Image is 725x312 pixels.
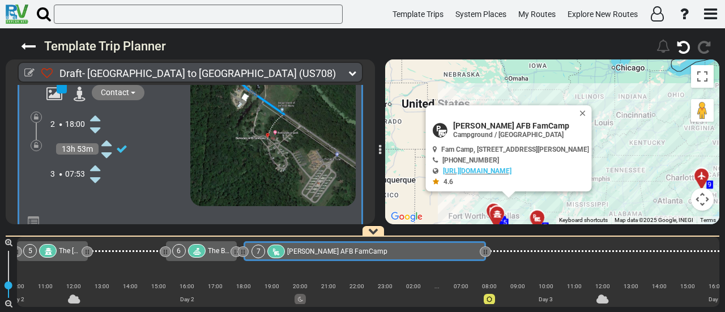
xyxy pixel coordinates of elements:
div: | [201,290,229,301]
div: 22:00 [343,281,371,292]
div: ... [428,281,446,292]
span: 3 [50,169,55,178]
div: 21:00 [314,281,343,292]
div: 08:00 [475,281,504,292]
span: Day 3 [539,296,553,302]
div: 5 [23,244,37,258]
a: Template Trips [387,3,449,25]
div: 13:00 [88,281,116,292]
div: 18:00 [229,281,258,292]
div: | [31,290,59,301]
div: 12:00 [59,281,88,292]
img: barksdale%20afb%20famcamp_id-37598_main_cbc9.jpg [190,66,356,206]
div: 11:00 [560,281,588,292]
div: | [399,290,428,301]
div: | [88,290,116,301]
div: | [3,290,31,301]
button: Toggle fullscreen view [691,65,714,88]
img: Google [388,210,425,224]
a: [URL][DOMAIN_NAME] [443,167,511,175]
span: Day 3 [709,296,723,302]
div: 12:00 [588,281,617,292]
button: Drag Pegman onto the map to open Street View [691,99,714,122]
div: | [475,290,504,301]
span: Fam Camp, [STREET_ADDRESS][PERSON_NAME] [441,146,589,153]
span: 4.6 [443,178,453,186]
span: Map data ©2025 Google, INEGI [615,217,693,223]
div: 23:00 [371,281,399,292]
div: 11:00 [31,281,59,292]
div: 02:00 [399,281,428,292]
span: My Routes [518,10,556,19]
a: Open this area in Google Maps (opens a new window) [388,210,425,224]
span: (US708) [299,67,336,79]
div: | [173,290,201,301]
span: [PHONE_NUMBER] [442,156,499,164]
div: | [645,290,673,301]
div: | [59,290,88,301]
div: | [116,290,144,301]
img: RvPlanetLogo.png [6,5,28,24]
a: Terms (opens in new tab) [700,217,716,223]
a: System Places [450,3,511,25]
span: The [GEOGRAPHIC_DATA] at [GEOGRAPHIC_DATA] [59,247,212,255]
div: | [428,290,446,301]
span: [PERSON_NAME] AFB FamCamp [453,121,589,130]
span: 9 [708,181,712,189]
div: | [229,290,258,301]
div: 17:00 [201,281,229,292]
div: | [617,290,645,301]
div: 19:00 [258,281,286,292]
span: 2 [50,119,55,129]
div: 14:00 [116,281,144,292]
div: 09:00 [504,281,532,292]
button: Keyboard shortcuts [559,216,608,224]
div: 6 [172,244,186,258]
div: 14:00 [645,281,673,292]
div: 7 [251,245,265,258]
span: 07:53 [65,169,85,178]
div: 10:00 [532,281,560,292]
div: | [371,290,399,301]
div: 07:00 [447,281,475,292]
button: Contact [92,85,144,100]
span: Day 2 [10,296,24,302]
div: 10:00 [3,281,31,292]
div: | [144,290,173,301]
sapn: Template Trip Planner [44,39,166,53]
div: 13:00 [617,281,645,292]
span: Contact [101,88,129,97]
div: 15:00 [144,281,173,292]
span: [PERSON_NAME] AFB FamCamp [287,247,387,255]
a: My Routes [513,3,561,25]
div: | [343,290,371,301]
div: 13h 53m [56,143,99,155]
div: | [673,290,702,301]
div: | [588,290,617,301]
span: Explore New Routes [568,10,638,19]
div: | [447,290,475,301]
div: | [504,290,532,301]
button: Map camera controls [691,188,714,211]
span: The Blind Tiger [208,247,253,255]
span: Campground / [GEOGRAPHIC_DATA] [453,131,564,139]
div: | [532,290,560,301]
div: 20:00 [286,281,314,292]
a: Explore New Routes [562,3,643,25]
div: | [560,290,588,301]
div: | [286,290,314,301]
div: 16:00 [173,281,201,292]
div: | [258,290,286,301]
span: Draft- [GEOGRAPHIC_DATA] to [GEOGRAPHIC_DATA] [59,67,297,79]
span: 5 [504,219,507,226]
span: 18:00 [65,119,85,129]
button: Close [578,105,592,121]
span: System Places [455,10,506,19]
div: | [314,290,343,301]
div: 15:00 [673,281,702,292]
span: Template Trips [393,10,443,19]
div: Contact 2 18:00 13h 53m 3 07:53 [18,45,363,259]
span: Day 2 [180,296,194,302]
